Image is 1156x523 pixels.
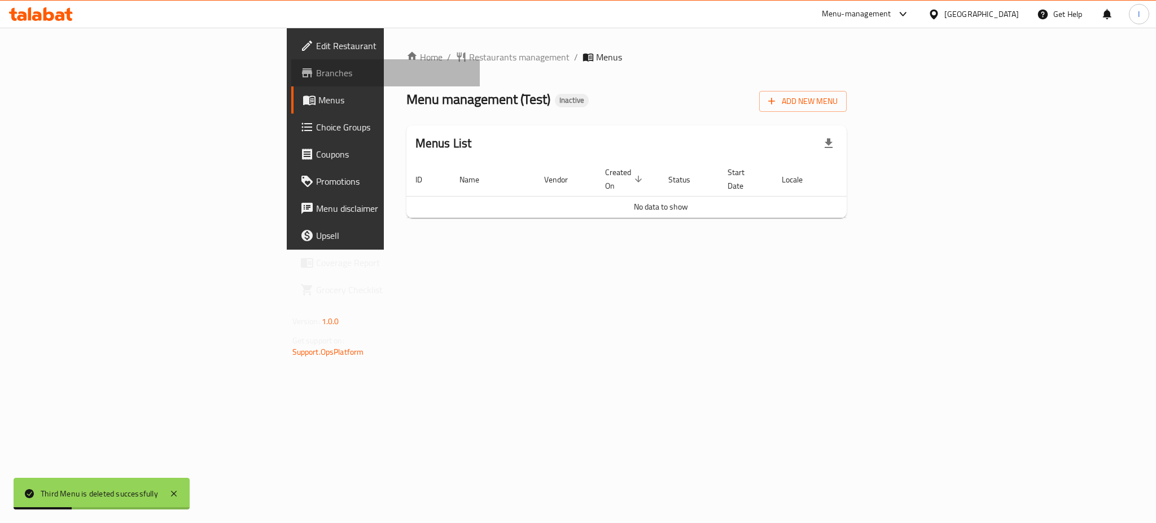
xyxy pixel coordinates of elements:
div: Export file [815,130,842,157]
span: Menus [318,93,471,107]
a: Upsell [291,222,480,249]
a: Grocery Checklist [291,276,480,303]
span: Menu disclaimer [316,202,471,215]
span: Coupons [316,147,471,161]
button: Add New Menu [759,91,847,112]
a: Edit Restaurant [291,32,480,59]
a: Menus [291,86,480,114]
span: Version: [292,314,320,329]
div: [GEOGRAPHIC_DATA] [944,8,1019,20]
a: Coverage Report [291,249,480,276]
span: Start Date [728,165,759,193]
span: Created On [605,165,646,193]
h2: Menus List [415,135,472,152]
span: Branches [316,66,471,80]
span: Menu management ( Test ) [406,86,550,112]
table: enhanced table [406,162,916,218]
a: Branches [291,59,480,86]
a: Coupons [291,141,480,168]
span: Add New Menu [768,94,838,108]
span: Status [668,173,705,186]
span: Grocery Checklist [316,283,471,297]
span: ID [415,173,437,186]
span: 1.0.0 [322,314,339,329]
div: Third Menu is deleted successfully [41,487,158,500]
span: Menus [596,50,622,64]
span: Upsell [316,229,471,242]
span: Edit Restaurant [316,39,471,53]
span: Restaurants management [469,50,570,64]
nav: breadcrumb [406,50,847,64]
a: Restaurants management [456,50,570,64]
span: Promotions [316,175,471,188]
th: Actions [831,162,916,197]
span: Get support on: [292,333,344,348]
span: Coverage Report [316,256,471,269]
a: Choice Groups [291,114,480,141]
span: Vendor [544,173,583,186]
span: Inactive [555,95,589,105]
span: Choice Groups [316,120,471,134]
span: I [1138,8,1140,20]
span: Locale [782,173,817,186]
span: Name [459,173,494,186]
a: Promotions [291,168,480,195]
div: Inactive [555,94,589,107]
a: Support.OpsPlatform [292,345,364,359]
div: Menu-management [822,7,891,21]
a: Menu disclaimer [291,195,480,222]
li: / [574,50,578,64]
span: No data to show [634,199,688,214]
